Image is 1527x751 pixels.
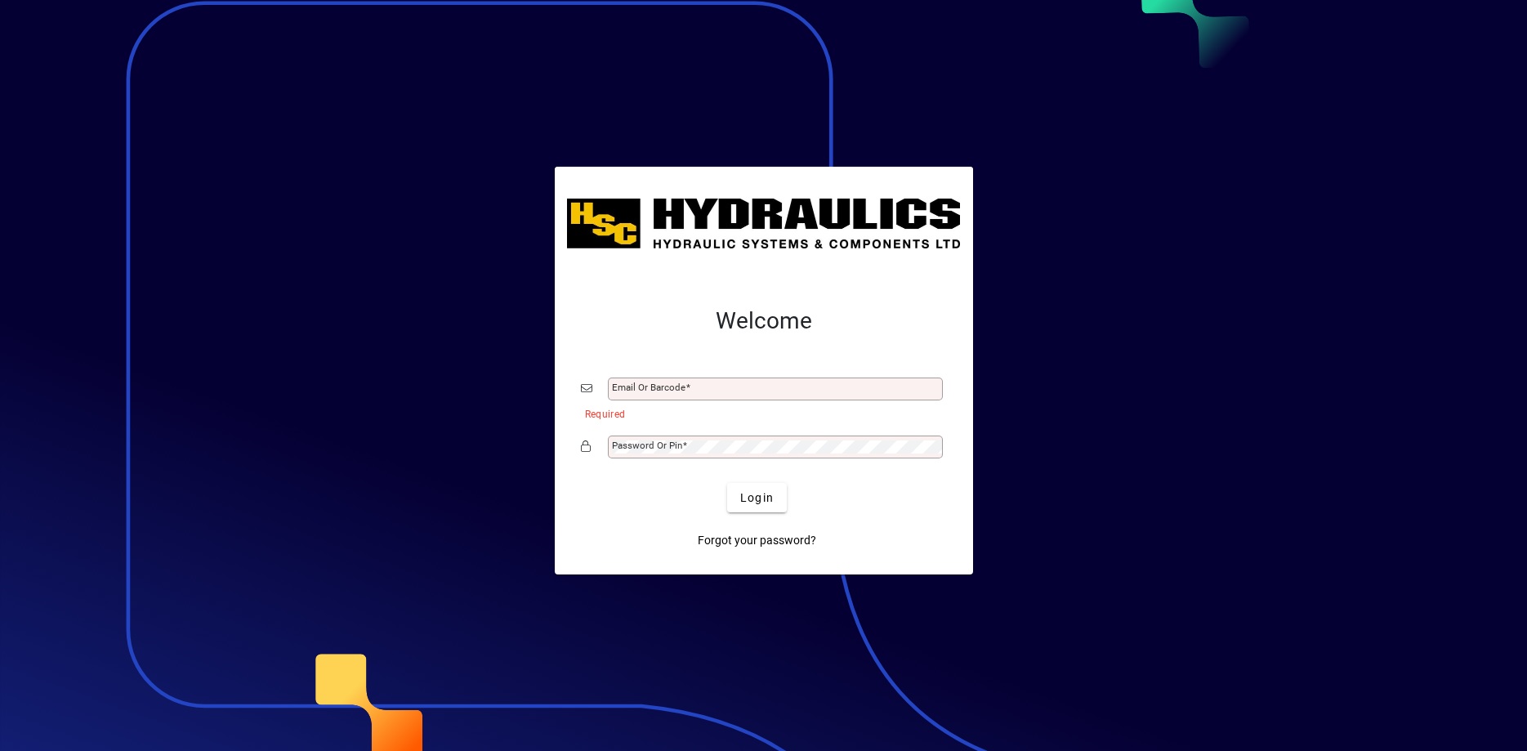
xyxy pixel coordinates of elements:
[727,483,787,512] button: Login
[740,489,774,507] span: Login
[612,382,685,393] mat-label: Email or Barcode
[698,532,816,549] span: Forgot your password?
[612,440,682,451] mat-label: Password or Pin
[581,307,947,335] h2: Welcome
[585,405,934,422] mat-error: Required
[691,525,823,555] a: Forgot your password?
